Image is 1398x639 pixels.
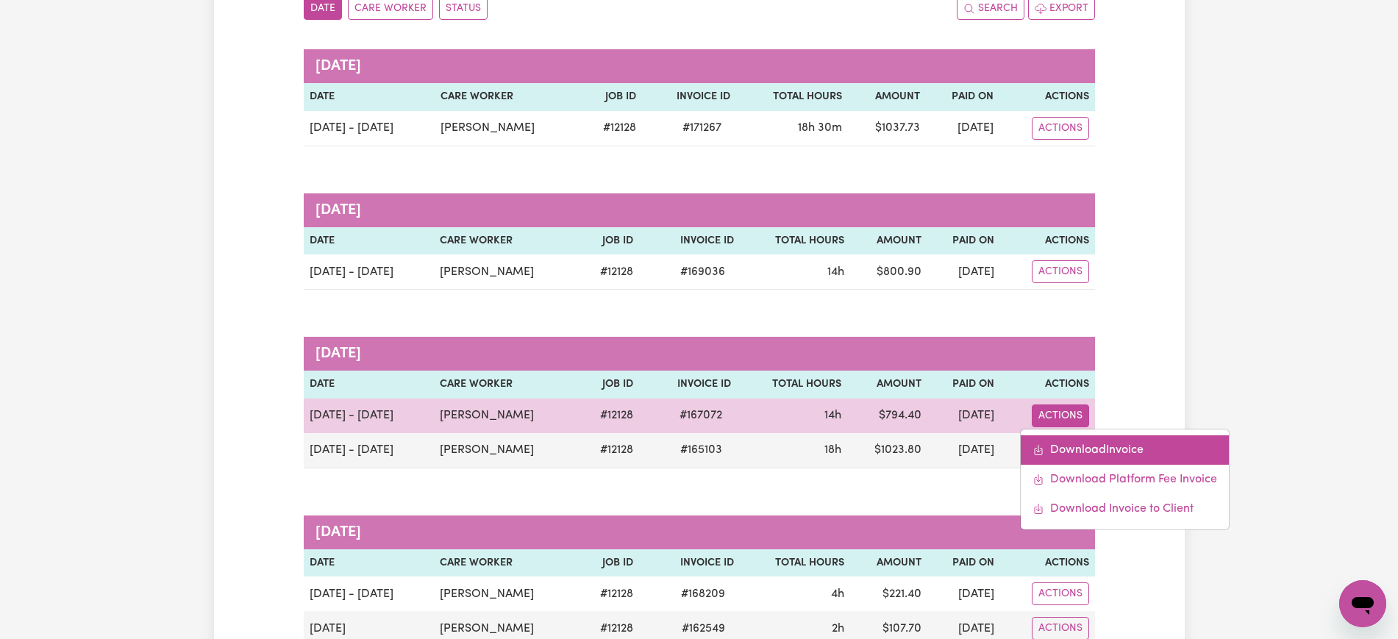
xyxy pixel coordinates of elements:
th: Invoice ID [639,549,739,577]
span: # 162549 [673,620,734,638]
td: # 12128 [580,111,642,146]
th: Actions [999,83,1094,111]
th: Total Hours [737,371,847,399]
th: Amount [847,371,927,399]
th: Actions [1000,549,1094,577]
td: [DATE] - [DATE] [304,399,434,433]
td: [DATE] [927,576,1001,611]
td: [PERSON_NAME] [435,111,580,146]
button: Actions [1032,582,1089,605]
td: [PERSON_NAME] [434,399,578,433]
span: 18 hours 30 minutes [798,122,842,134]
td: $ 800.90 [850,254,927,290]
caption: [DATE] [304,337,1095,371]
span: # 169036 [671,263,734,281]
caption: [DATE] [304,193,1095,227]
span: # 165103 [671,441,731,459]
td: $ 1037.73 [848,111,926,146]
th: Care Worker [434,227,578,255]
td: [DATE] - [DATE] [304,254,434,290]
span: # 168209 [672,585,734,603]
td: [DATE] - [DATE] [304,576,434,611]
td: [PERSON_NAME] [434,254,578,290]
td: # 12128 [578,433,639,468]
a: Download platform fee #167072 [1021,465,1229,494]
th: Amount [850,549,927,577]
td: [DATE] [927,254,1000,290]
span: # 171267 [674,119,730,137]
th: Total Hours [740,549,850,577]
button: Actions [1032,404,1089,427]
th: Invoice ID [639,371,737,399]
th: Date [304,83,435,111]
button: Actions [1032,260,1089,283]
th: Paid On [927,227,1000,255]
th: Date [304,371,434,399]
th: Invoice ID [642,83,736,111]
th: Date [304,227,434,255]
a: Download invoice #167072 [1021,435,1229,465]
th: Actions [1000,371,1094,399]
td: [DATE] - [DATE] [304,433,434,468]
span: 14 hours [824,410,841,421]
th: Paid On [927,549,1001,577]
th: Total Hours [740,227,850,255]
th: Amount [850,227,927,255]
td: [DATE] [927,433,1000,468]
iframe: Button to launch messaging window [1339,580,1386,627]
th: Date [304,549,434,577]
caption: [DATE] [304,515,1095,549]
td: # 12128 [578,254,639,290]
th: Actions [1000,227,1094,255]
th: Care Worker [434,549,578,577]
th: Job ID [580,83,642,111]
button: Actions [1032,117,1089,140]
caption: [DATE] [304,49,1095,83]
td: # 12128 [578,399,639,433]
td: [DATE] [926,111,999,146]
th: Job ID [578,371,639,399]
td: [PERSON_NAME] [434,433,578,468]
th: Paid On [927,371,1000,399]
td: [DATE] - [DATE] [304,111,435,146]
th: Job ID [578,227,639,255]
span: 14 hours [827,266,844,278]
th: Invoice ID [639,227,741,255]
span: 2 hours [832,623,844,635]
th: Amount [848,83,926,111]
span: 18 hours [824,444,841,456]
span: # 167072 [671,407,731,424]
th: Paid On [926,83,999,111]
td: $ 221.40 [850,576,927,611]
th: Care Worker [434,371,578,399]
td: $ 794.40 [847,399,927,433]
th: Care Worker [435,83,580,111]
span: 4 hours [831,588,844,600]
td: [DATE] [927,399,1000,433]
td: $ 1023.80 [847,433,927,468]
a: Download invoice to CS #167072 [1021,494,1229,524]
td: [PERSON_NAME] [434,576,578,611]
td: # 12128 [578,576,639,611]
th: Job ID [578,549,639,577]
th: Total Hours [736,83,847,111]
div: Actions [1020,429,1230,530]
